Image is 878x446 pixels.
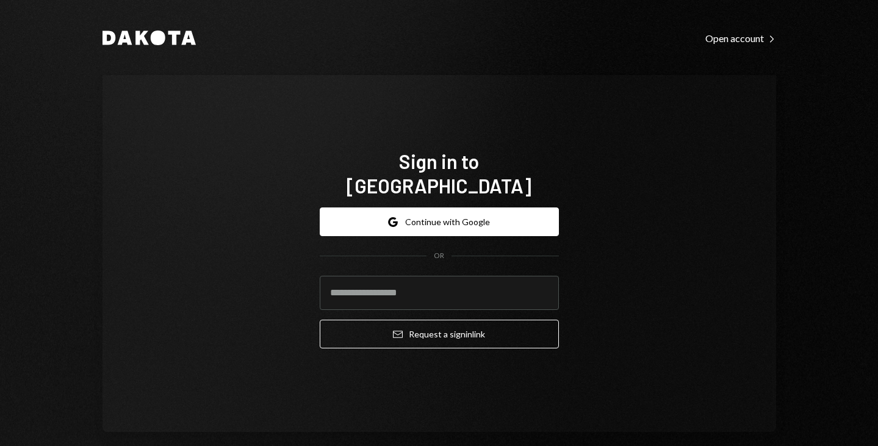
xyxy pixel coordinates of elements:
[434,251,444,261] div: OR
[320,207,559,236] button: Continue with Google
[705,31,776,45] a: Open account
[320,149,559,198] h1: Sign in to [GEOGRAPHIC_DATA]
[320,320,559,348] button: Request a signinlink
[705,32,776,45] div: Open account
